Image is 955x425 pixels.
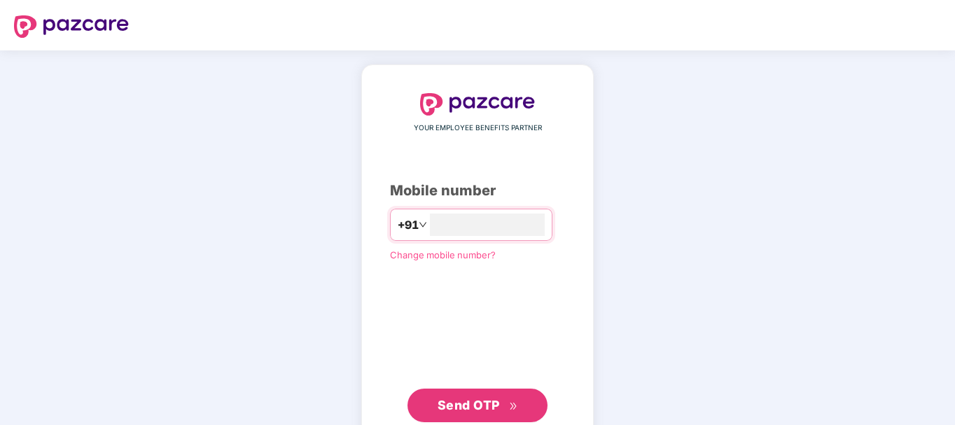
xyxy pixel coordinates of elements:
button: Send OTPdouble-right [407,389,548,422]
div: Mobile number [390,180,565,202]
span: down [419,221,427,229]
span: YOUR EMPLOYEE BENEFITS PARTNER [414,123,542,134]
span: +91 [398,216,419,234]
img: logo [420,93,535,116]
a: Change mobile number? [390,249,496,260]
img: logo [14,15,129,38]
span: double-right [509,402,518,411]
span: Send OTP [438,398,500,412]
